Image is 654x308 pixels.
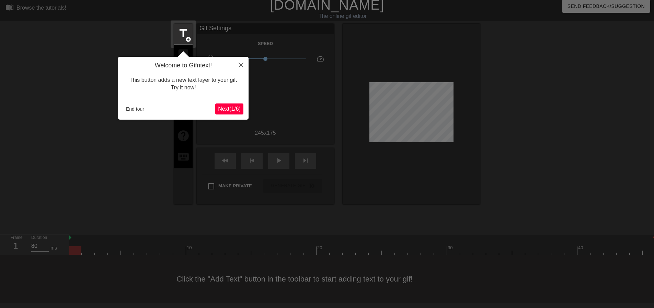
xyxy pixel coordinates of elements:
button: Next [215,103,243,114]
span: Next ( 1 / 6 ) [218,106,241,112]
h4: Welcome to Gifntext! [123,62,243,69]
button: Close [233,57,249,73]
div: This button adds a new text layer to your gif. Try it now! [123,69,243,99]
button: End tour [123,104,147,114]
